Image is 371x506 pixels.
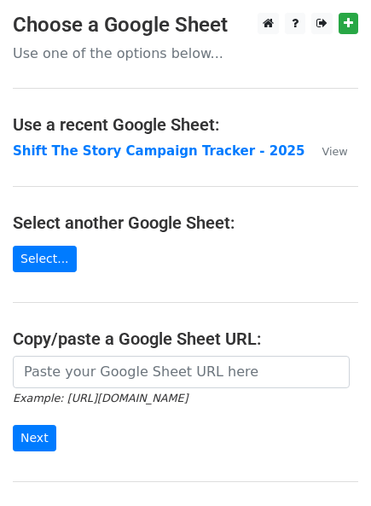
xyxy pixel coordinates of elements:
[13,44,358,62] p: Use one of the options below...
[13,356,350,388] input: Paste your Google Sheet URL here
[13,143,304,159] a: Shift The Story Campaign Tracker - 2025
[13,13,358,38] h3: Choose a Google Sheet
[13,212,358,233] h4: Select another Google Sheet:
[322,145,347,158] small: View
[13,329,358,349] h4: Copy/paste a Google Sheet URL:
[304,143,347,159] a: View
[13,392,188,404] small: Example: [URL][DOMAIN_NAME]
[13,425,56,451] input: Next
[13,114,358,135] h4: Use a recent Google Sheet:
[13,246,77,272] a: Select...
